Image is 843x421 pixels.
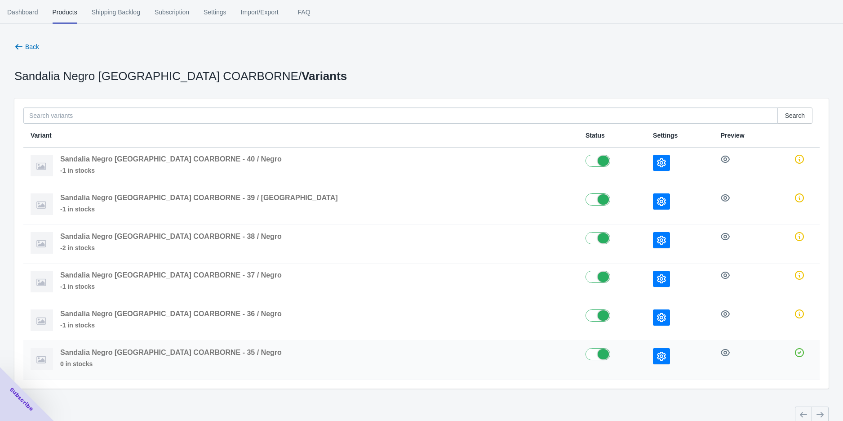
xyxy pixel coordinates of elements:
span: Sandalia Negro [GEOGRAPHIC_DATA] COARBORNE - 38 / Negro [60,233,282,240]
img: imgnotfound.png [31,193,53,215]
span: -2 in stocks [60,243,282,252]
span: Preview [721,132,745,139]
span: Variants [302,69,347,83]
span: Settings [653,132,678,139]
span: Subscription [155,0,189,24]
span: -1 in stocks [60,166,282,175]
span: Settings [204,0,226,24]
span: -1 in stocks [60,282,282,291]
span: Sandalia Negro [GEOGRAPHIC_DATA] COARBORNE - 40 / Negro [60,155,282,163]
span: Status [586,132,605,139]
span: Import/Export [241,0,279,24]
button: Back [11,39,43,55]
img: imgnotfound.png [31,155,53,176]
span: Sandalia Negro [GEOGRAPHIC_DATA] COARBORNE - 35 / Negro [60,349,282,356]
img: imgnotfound.png [31,309,53,331]
img: imgnotfound.png [31,348,53,370]
span: -1 in stocks [60,321,282,330]
span: 0 in stocks [60,359,282,368]
span: Back [25,43,39,50]
span: Dashboard [7,0,38,24]
button: Search [777,107,812,124]
input: Search variants [23,107,778,124]
span: Sandalia Negro [GEOGRAPHIC_DATA] COARBORNE - 36 / Negro [60,310,282,318]
span: FAQ [293,0,315,24]
img: imgnotfound.png [31,271,53,292]
span: Sandalia Negro [GEOGRAPHIC_DATA] COARBORNE - 39 / [GEOGRAPHIC_DATA] [60,194,338,202]
span: Sandalia Negro [GEOGRAPHIC_DATA] COARBORNE - 37 / Negro [60,271,282,279]
span: -1 in stocks [60,205,338,214]
span: Variant [31,132,52,139]
span: Subscribe [8,386,35,413]
img: imgnotfound.png [31,232,53,254]
span: Shipping Backlog [92,0,140,24]
p: Sandalia Negro [GEOGRAPHIC_DATA] COARBORNE / [14,72,347,81]
span: Search [785,112,805,119]
span: Products [53,0,77,24]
